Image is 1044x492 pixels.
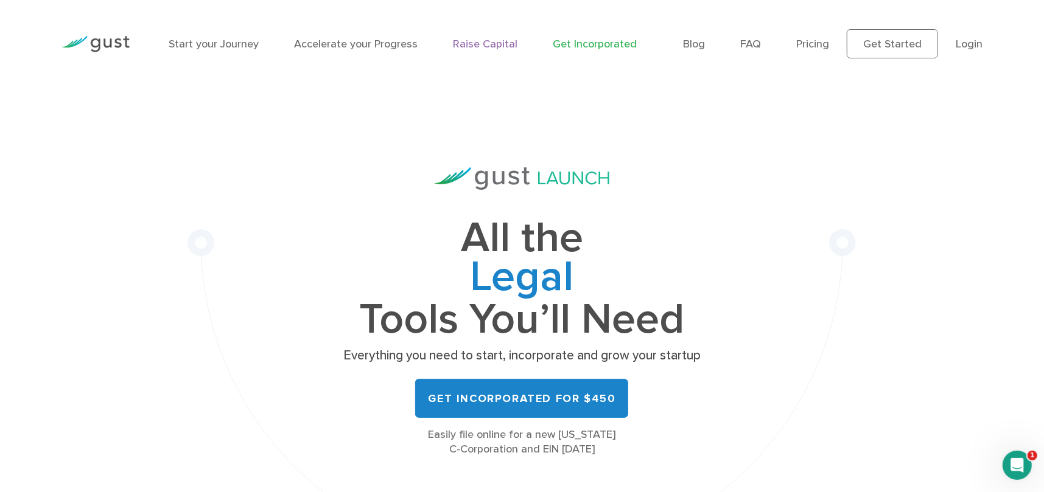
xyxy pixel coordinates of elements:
a: Start your Journey [169,38,259,50]
a: Blog [683,38,705,50]
a: Get Incorporated for $450 [415,379,628,418]
h1: All the Tools You’ll Need [339,219,704,339]
a: FAQ [740,38,761,50]
a: Raise Capital [453,38,517,50]
a: Get Started [847,29,938,58]
iframe: Intercom live chat [1003,451,1032,480]
a: Login [956,38,983,50]
p: Everything you need to start, incorporate and grow your startup [339,347,704,364]
span: 1 [1028,451,1037,460]
a: Accelerate your Progress [294,38,418,50]
div: Easily file online for a new [US_STATE] C-Corporation and EIN [DATE] [339,428,704,457]
img: Gust Launch Logo [434,167,609,190]
a: Pricing [796,38,829,50]
img: Gust Logo [61,36,130,52]
span: Legal [339,258,704,300]
a: Get Incorporated [553,38,637,50]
